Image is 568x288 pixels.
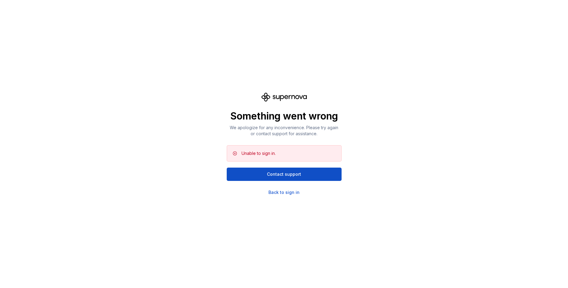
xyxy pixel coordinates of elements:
div: Unable to sign in. [242,150,276,156]
a: Back to sign in [268,189,300,195]
p: We apologize for any inconvenience. Please try again or contact support for assistance. [227,125,342,137]
p: Something went wrong [227,110,342,122]
span: Contact support [267,171,301,177]
button: Contact support [227,168,342,181]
